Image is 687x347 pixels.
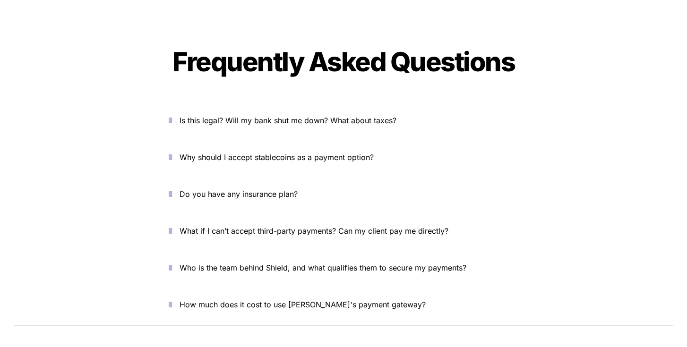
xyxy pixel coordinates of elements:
[155,106,532,135] button: Is this legal? Will my bank shut me down? What about taxes?
[155,253,532,282] button: Who is the team behind Shield, and what qualifies them to secure my payments?
[172,46,515,78] span: Frequently Asked Questions
[180,263,466,272] span: Who is the team behind Shield, and what qualifies them to secure my payments?
[155,290,532,319] button: How much does it cost to use [PERSON_NAME]'s payment gateway?
[155,143,532,172] button: Why should I accept stablecoins as a payment option?
[180,189,298,199] span: Do you have any insurance plan?
[180,226,448,236] span: What if I can’t accept third-party payments? Can my client pay me directly?
[180,116,396,125] span: Is this legal? Will my bank shut me down? What about taxes?
[180,300,426,309] span: How much does it cost to use [PERSON_NAME]'s payment gateway?
[155,216,532,245] button: What if I can’t accept third-party payments? Can my client pay me directly?
[155,179,532,209] button: Do you have any insurance plan?
[180,152,374,162] span: Why should I accept stablecoins as a payment option?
